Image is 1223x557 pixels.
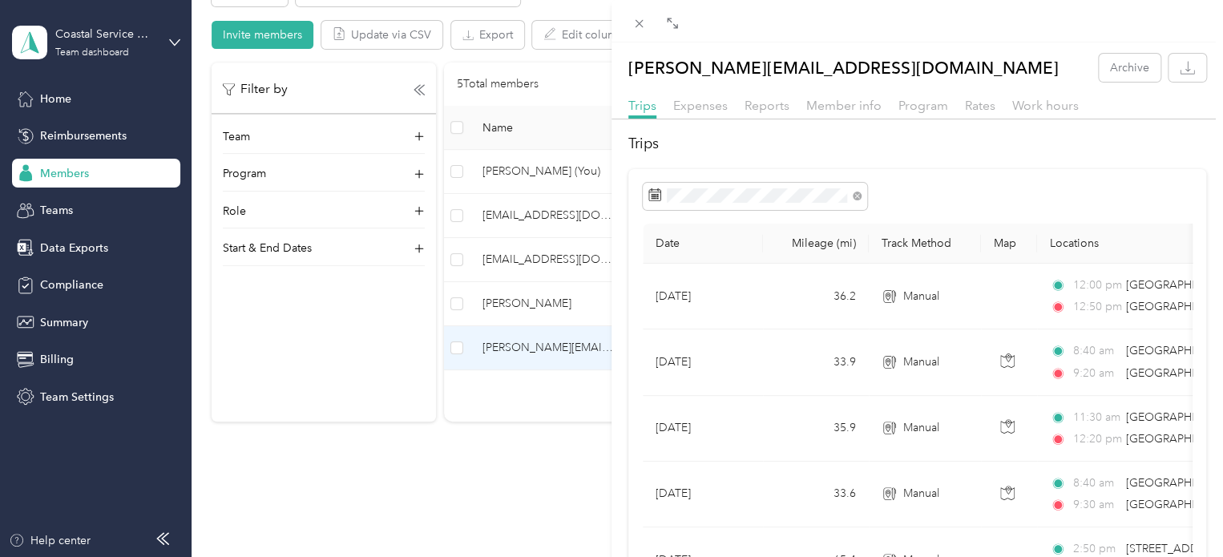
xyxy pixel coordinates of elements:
[1072,276,1118,294] span: 12:00 pm
[628,133,1206,155] h2: Trips
[903,288,939,305] span: Manual
[643,396,763,462] td: [DATE]
[643,224,763,264] th: Date
[763,264,869,329] td: 36.2
[1072,430,1118,448] span: 12:20 pm
[903,353,939,371] span: Manual
[628,54,1059,82] p: [PERSON_NAME][EMAIL_ADDRESS][DOMAIN_NAME]
[1072,409,1118,426] span: 11:30 am
[965,98,995,113] span: Rates
[1072,342,1118,360] span: 8:40 am
[1072,298,1118,316] span: 12:50 pm
[628,98,656,113] span: Trips
[981,224,1037,264] th: Map
[1072,474,1118,492] span: 8:40 am
[903,419,939,437] span: Manual
[643,462,763,527] td: [DATE]
[898,98,948,113] span: Program
[806,98,882,113] span: Member info
[1012,98,1079,113] span: Work hours
[763,396,869,462] td: 35.9
[1133,467,1223,557] iframe: Everlance-gr Chat Button Frame
[869,224,981,264] th: Track Method
[903,485,939,503] span: Manual
[1072,496,1118,514] span: 9:30 am
[763,224,869,264] th: Mileage (mi)
[643,329,763,395] td: [DATE]
[1072,365,1118,382] span: 9:20 am
[745,98,789,113] span: Reports
[763,462,869,527] td: 33.6
[643,264,763,329] td: [DATE]
[763,329,869,395] td: 33.9
[1099,54,1160,82] button: Archive
[673,98,728,113] span: Expenses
